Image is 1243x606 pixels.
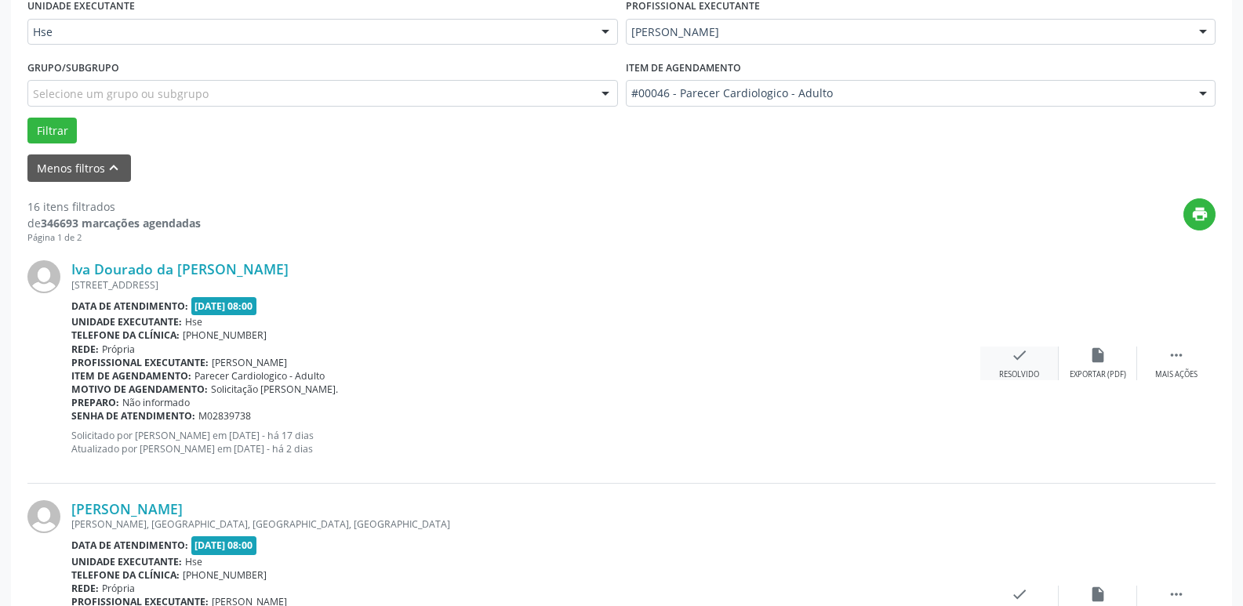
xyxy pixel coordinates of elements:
[41,216,201,230] strong: 346693 marcações agendadas
[212,356,287,369] span: [PERSON_NAME]
[183,568,267,582] span: [PHONE_NUMBER]
[71,555,182,568] b: Unidade executante:
[122,396,190,409] span: Não informado
[71,568,180,582] b: Telefone da clínica:
[71,539,188,552] b: Data de atendimento:
[999,369,1039,380] div: Resolvido
[71,343,99,356] b: Rede:
[626,56,741,80] label: Item de agendamento
[71,517,980,531] div: [PERSON_NAME], [GEOGRAPHIC_DATA], [GEOGRAPHIC_DATA], [GEOGRAPHIC_DATA]
[71,396,119,409] b: Preparo:
[27,260,60,293] img: img
[27,56,119,80] label: Grupo/Subgrupo
[27,198,201,215] div: 16 itens filtrados
[183,328,267,342] span: [PHONE_NUMBER]
[1089,586,1107,603] i: insert_drive_file
[33,85,209,102] span: Selecione um grupo ou subgrupo
[33,24,586,40] span: Hse
[71,299,188,313] b: Data de atendimento:
[27,215,201,231] div: de
[191,297,257,315] span: [DATE] 08:00
[191,536,257,554] span: [DATE] 08:00
[27,500,60,533] img: img
[105,159,122,176] i: keyboard_arrow_up
[27,231,201,245] div: Página 1 de 2
[211,383,338,396] span: Solicitação [PERSON_NAME].
[71,500,183,517] a: [PERSON_NAME]
[71,383,208,396] b: Motivo de agendamento:
[1168,347,1185,364] i: 
[1089,347,1107,364] i: insert_drive_file
[1070,369,1126,380] div: Exportar (PDF)
[198,409,251,423] span: M02839738
[71,315,182,328] b: Unidade executante:
[631,85,1184,101] span: #00046 - Parecer Cardiologico - Adulto
[102,343,135,356] span: Própria
[71,328,180,342] b: Telefone da clínica:
[185,555,202,568] span: Hse
[71,582,99,595] b: Rede:
[194,369,325,383] span: Parecer Cardiologico - Adulto
[1183,198,1216,230] button: print
[71,429,980,455] p: Solicitado por [PERSON_NAME] em [DATE] - há 17 dias Atualizado por [PERSON_NAME] em [DATE] - há 2...
[71,278,980,292] div: [STREET_ADDRESS]
[71,369,191,383] b: Item de agendamento:
[71,409,195,423] b: Senha de atendimento:
[185,315,202,328] span: Hse
[1155,369,1198,380] div: Mais ações
[1191,205,1208,223] i: print
[1011,586,1028,603] i: check
[1011,347,1028,364] i: check
[27,118,77,144] button: Filtrar
[27,154,131,182] button: Menos filtroskeyboard_arrow_up
[102,582,135,595] span: Própria
[71,260,289,278] a: Iva Dourado da [PERSON_NAME]
[71,356,209,369] b: Profissional executante:
[631,24,1184,40] span: [PERSON_NAME]
[1168,586,1185,603] i: 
